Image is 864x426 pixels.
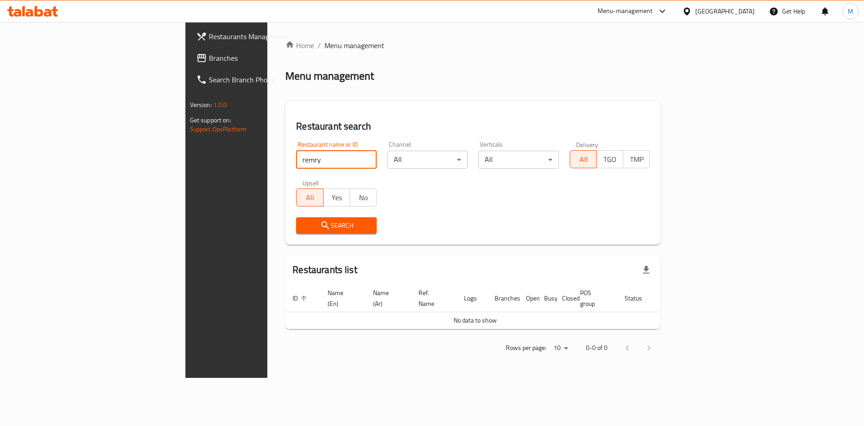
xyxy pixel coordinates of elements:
button: TMP [623,150,650,168]
span: Status [625,293,654,304]
th: Branches [487,285,519,312]
th: Open [519,285,537,312]
h2: Restaurants list [292,263,357,277]
th: Busy [537,285,555,312]
label: Delivery [576,141,598,148]
div: Menu-management [598,6,653,17]
a: Branches [189,47,330,69]
span: Menu management [324,40,384,51]
div: All [478,151,559,169]
span: ID [292,293,310,304]
span: Yes [327,191,346,204]
h2: Menu management [285,69,374,83]
span: Search Branch Phone [209,74,323,85]
span: Restaurants Management [209,31,323,42]
a: Support.OpsPlatform [190,123,247,135]
span: Get support on: [190,114,231,126]
th: Logo [457,285,487,312]
span: No data to show [454,314,497,326]
a: Restaurants Management [189,26,330,47]
span: TMP [627,153,646,166]
span: Branches [209,53,323,63]
span: Name (Ar) [373,287,400,309]
th: Closed [555,285,573,312]
span: TGO [600,153,620,166]
p: Rows per page: [506,342,546,354]
span: Version: [190,99,212,111]
label: Upsell [302,179,319,186]
input: Search for restaurant name or ID.. [296,151,377,169]
a: Search Branch Phone [189,69,330,90]
span: 1.0.0 [213,99,227,111]
button: TGO [596,150,623,168]
div: [GEOGRAPHIC_DATA] [695,6,755,16]
button: Search [296,217,377,234]
button: No [350,188,377,206]
span: POS group [580,287,607,309]
span: All [300,191,319,204]
span: M [848,6,853,16]
span: All [574,153,593,166]
span: No [354,191,373,204]
span: Name (En) [328,287,355,309]
div: All [387,151,468,169]
div: Export file [635,259,657,281]
table: enhanced table [285,285,696,329]
span: Search [303,220,369,231]
div: Rows per page: [550,341,571,355]
span: Ref. Name [418,287,446,309]
button: All [570,150,597,168]
p: 0-0 of 0 [586,342,607,354]
button: Yes [323,188,350,206]
h2: Restaurant search [296,120,650,133]
nav: breadcrumb [285,40,661,51]
button: All [296,188,323,206]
